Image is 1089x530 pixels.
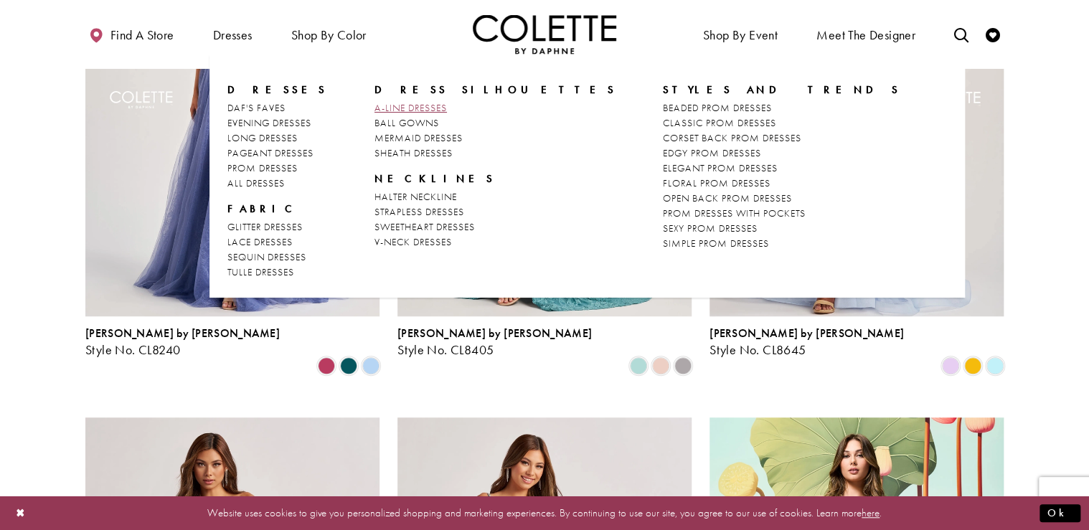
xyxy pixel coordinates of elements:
[703,28,778,42] span: Shop By Event
[227,146,313,159] span: PAGEANT DRESSES
[374,171,495,186] span: NECKLINES
[213,28,253,42] span: Dresses
[709,327,904,357] div: Colette by Daphne Style No. CL8645
[227,220,303,233] span: GLITTER DRESSES
[674,357,692,374] i: Smoke
[663,221,900,236] a: SEXY PROM DRESSES
[397,326,592,341] span: [PERSON_NAME] by [PERSON_NAME]
[227,116,311,129] span: EVENING DRESSES
[85,327,280,357] div: Colette by Daphne Style No. CL8240
[374,100,616,115] a: A-LINE DRESSES
[663,206,900,221] a: PROM DRESSES WITH POCKETS
[663,191,900,206] a: OPEN BACK PROM DRESSES
[630,357,647,374] i: Sea Glass
[374,131,616,146] a: MERMAID DRESSES
[663,82,900,97] span: STYLES AND TRENDS
[663,191,792,204] span: OPEN BACK PROM DRESSES
[374,82,616,97] span: DRESS SILHOUETTES
[227,131,328,146] a: LONG DRESSES
[227,235,293,248] span: LACE DRESSES
[663,131,801,144] span: CORSET BACK PROM DRESSES
[964,357,981,374] i: Buttercup
[340,357,357,374] i: Spruce
[227,82,328,97] span: Dresses
[663,176,770,189] span: FLORAL PROM DRESSES
[663,146,761,159] span: EDGY PROM DRESSES
[374,115,616,131] a: BALL GOWNS
[473,14,616,54] a: Visit Home Page
[663,207,806,219] span: PROM DRESSES WITH POCKETS
[85,341,180,358] span: Style No. CL8240
[652,357,669,374] i: Rose
[862,506,880,520] a: here
[942,357,959,374] i: Lilac
[227,131,298,144] span: LONG DRESSES
[374,235,452,248] span: V-NECK DRESSES
[374,146,453,159] span: SHEATH DRESSES
[663,116,776,129] span: CLASSIC PROM DRESSES
[663,161,778,174] span: ELEGANT PROM DRESSES
[709,341,806,358] span: Style No. CL8645
[85,326,280,341] span: [PERSON_NAME] by [PERSON_NAME]
[374,116,439,129] span: BALL GOWNS
[663,176,900,191] a: FLORAL PROM DRESSES
[227,161,298,174] span: PROM DRESSES
[663,161,900,176] a: ELEGANT PROM DRESSES
[473,14,616,54] img: Colette by Daphne
[288,14,370,54] span: Shop by color
[699,14,781,54] span: Shop By Event
[374,189,616,204] a: HALTER NECKLINE
[227,161,328,176] a: PROM DRESSES
[374,205,464,218] span: STRAPLESS DRESSES
[227,115,328,131] a: EVENING DRESSES
[227,250,306,263] span: SEQUIN DRESSES
[374,204,616,219] a: STRAPLESS DRESSES
[374,131,463,144] span: MERMAID DRESSES
[374,146,616,161] a: SHEATH DRESSES
[374,220,475,233] span: SWEETHEART DRESSES
[663,237,769,250] span: SIMPLE PROM DRESSES
[663,222,758,235] span: SEXY PROM DRESSES
[663,131,900,146] a: CORSET BACK PROM DRESSES
[374,219,616,235] a: SWEETHEART DRESSES
[209,14,256,54] span: Dresses
[227,100,328,115] a: DAF'S FAVES
[709,326,904,341] span: [PERSON_NAME] by [PERSON_NAME]
[227,146,328,161] a: PAGEANT DRESSES
[227,265,328,280] a: TULLE DRESSES
[227,101,286,114] span: DAF'S FAVES
[374,235,616,250] a: V-NECK DRESSES
[663,101,772,114] span: BEADED PROM DRESSES
[1039,504,1080,522] button: Submit Dialog
[227,235,328,250] a: LACE DRESSES
[663,236,900,251] a: SIMPLE PROM DRESSES
[103,503,986,523] p: Website uses cookies to give you personalized shopping and marketing experiences. By continuing t...
[362,357,379,374] i: Periwinkle
[663,115,900,131] a: CLASSIC PROM DRESSES
[374,101,447,114] span: A-LINE DRESSES
[110,28,174,42] span: Find a store
[982,14,1004,54] a: Check Wishlist
[397,341,494,358] span: Style No. CL8405
[397,327,592,357] div: Colette by Daphne Style No. CL8405
[816,28,915,42] span: Meet the designer
[9,501,33,526] button: Close Dialog
[813,14,919,54] a: Meet the designer
[227,219,328,235] a: GLITTER DRESSES
[227,202,328,216] span: FABRIC
[291,28,367,42] span: Shop by color
[663,100,900,115] a: BEADED PROM DRESSES
[227,176,328,191] a: ALL DRESSES
[227,250,328,265] a: SEQUIN DRESSES
[663,146,900,161] a: EDGY PROM DRESSES
[227,202,299,216] span: FABRIC
[374,171,616,186] span: NECKLINES
[318,357,335,374] i: Berry
[986,357,1004,374] i: Light Blue
[374,190,457,203] span: HALTER NECKLINE
[227,176,285,189] span: ALL DRESSES
[951,14,972,54] a: Toggle search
